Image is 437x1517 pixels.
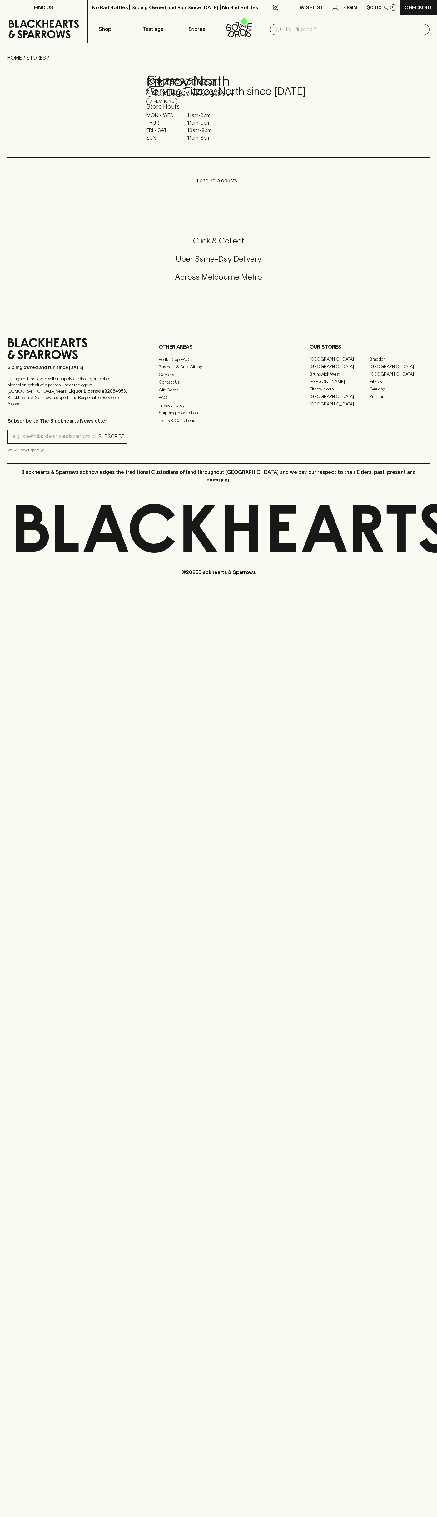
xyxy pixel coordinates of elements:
h5: Uber Same-Day Delivery [7,254,430,264]
button: SUBSCRIBE [96,430,127,443]
p: Loading products... [6,177,431,184]
a: Terms & Conditions [159,417,279,424]
a: [GEOGRAPHIC_DATA] [310,400,370,408]
a: Bottle Drop FAQ's [159,356,279,363]
a: Tastings [131,15,175,43]
a: Fitzroy North [310,385,370,393]
input: e.g. jane@blackheartsandsparrows.com.au [12,431,96,441]
p: OTHER AREAS [159,343,279,351]
a: [GEOGRAPHIC_DATA] [370,363,430,371]
p: Tastings [143,25,163,33]
p: Checkout [405,4,433,11]
p: Login [341,4,357,11]
a: Prahran [370,393,430,400]
a: Geelong [370,385,430,393]
p: Sibling owned and run since [DATE] [7,364,127,371]
a: Braddon [370,356,430,363]
p: $0.00 [367,4,382,11]
p: 0 [392,6,395,9]
a: Business & Bulk Gifting [159,363,279,371]
p: OUR STORES [310,343,430,351]
p: Blackhearts & Sparrows acknowledges the traditional Custodians of land throughout [GEOGRAPHIC_DAT... [12,468,425,483]
a: Gift Cards [159,386,279,394]
a: [GEOGRAPHIC_DATA] [310,393,370,400]
a: STORES [27,55,46,61]
p: Subscribe to The Blackhearts Newsletter [7,417,127,425]
a: Fitzroy [370,378,430,385]
a: [GEOGRAPHIC_DATA] [370,371,430,378]
a: HOME [7,55,22,61]
a: Careers [159,371,279,378]
a: Shipping Information [159,409,279,417]
p: Stores [189,25,205,33]
a: [GEOGRAPHIC_DATA] [310,356,370,363]
button: Shop [88,15,132,43]
h5: Across Melbourne Metro [7,272,430,282]
a: Contact Us [159,379,279,386]
input: Try "Pinot noir" [285,24,425,34]
p: Shop [99,25,111,33]
a: Stores [175,15,219,43]
p: We will never spam you [7,447,127,453]
a: Brunswick West [310,371,370,378]
div: Call to action block [7,211,430,315]
p: FIND US [34,4,53,11]
p: SUBSCRIBE [98,433,125,440]
a: [GEOGRAPHIC_DATA] [310,363,370,371]
strong: Liquor License #32064953 [68,389,126,394]
a: Privacy Policy [159,401,279,409]
p: It is against the law to sell or supply alcohol to, or to obtain alcohol on behalf of a person un... [7,376,127,407]
a: FAQ's [159,394,279,401]
p: Wishlist [300,4,324,11]
a: [PERSON_NAME] [310,378,370,385]
h5: Click & Collect [7,236,430,246]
